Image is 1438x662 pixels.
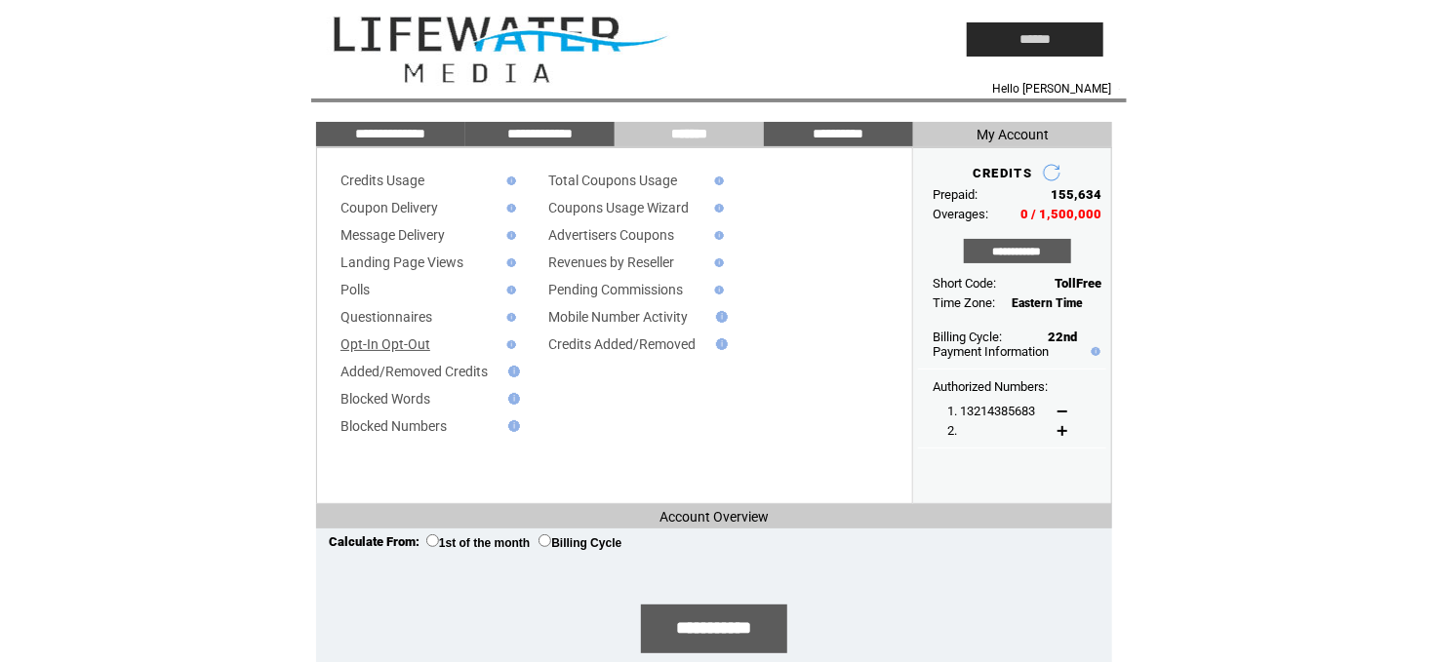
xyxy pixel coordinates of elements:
[1020,207,1101,221] span: 0 / 1,500,000
[933,187,978,202] span: Prepaid:
[710,258,724,267] img: help.gif
[502,420,520,432] img: help.gif
[1048,330,1077,344] span: 22nd
[340,282,370,297] a: Polls
[539,534,551,547] input: Billing Cycle
[426,534,439,547] input: 1st of the month
[933,276,996,291] span: Short Code:
[710,311,728,323] img: help.gif
[340,200,438,215] a: Coupon Delivery
[502,340,516,349] img: help.gif
[548,173,677,188] a: Total Coupons Usage
[340,336,430,352] a: Opt-In Opt-Out
[340,391,430,407] a: Blocked Words
[548,309,688,325] a: Mobile Number Activity
[1055,276,1101,291] span: TollFree
[502,313,516,322] img: help.gif
[933,379,1048,394] span: Authorized Numbers:
[426,536,530,550] label: 1st of the month
[548,227,674,243] a: Advertisers Coupons
[340,227,445,243] a: Message Delivery
[548,282,683,297] a: Pending Commissions
[548,200,689,215] a: Coupons Usage Wizard
[548,254,674,270] a: Revenues by Reseller
[710,204,724,213] img: help.gif
[340,173,424,188] a: Credits Usage
[710,286,724,294] img: help.gif
[933,295,995,310] span: Time Zone:
[329,534,419,549] span: Calculate From:
[502,258,516,267] img: help.gif
[947,423,957,438] span: 2.
[502,286,516,294] img: help.gif
[1087,347,1100,356] img: help.gif
[539,536,621,550] label: Billing Cycle
[1012,296,1083,310] span: Eastern Time
[548,336,696,352] a: Credits Added/Removed
[973,166,1032,180] span: CREDITS
[340,418,447,434] a: Blocked Numbers
[933,344,1049,359] a: Payment Information
[977,127,1049,142] span: My Account
[710,231,724,240] img: help.gif
[340,309,432,325] a: Questionnaires
[659,509,769,525] span: Account Overview
[502,366,520,377] img: help.gif
[340,364,488,379] a: Added/Removed Credits
[340,254,463,270] a: Landing Page Views
[502,231,516,240] img: help.gif
[933,330,1002,344] span: Billing Cycle:
[502,393,520,405] img: help.gif
[710,176,724,185] img: help.gif
[502,176,516,185] img: help.gif
[992,82,1111,96] span: Hello [PERSON_NAME]
[947,404,1035,418] span: 1. 13214385683
[710,338,728,350] img: help.gif
[1051,187,1101,202] span: 155,634
[502,204,516,213] img: help.gif
[933,207,988,221] span: Overages:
